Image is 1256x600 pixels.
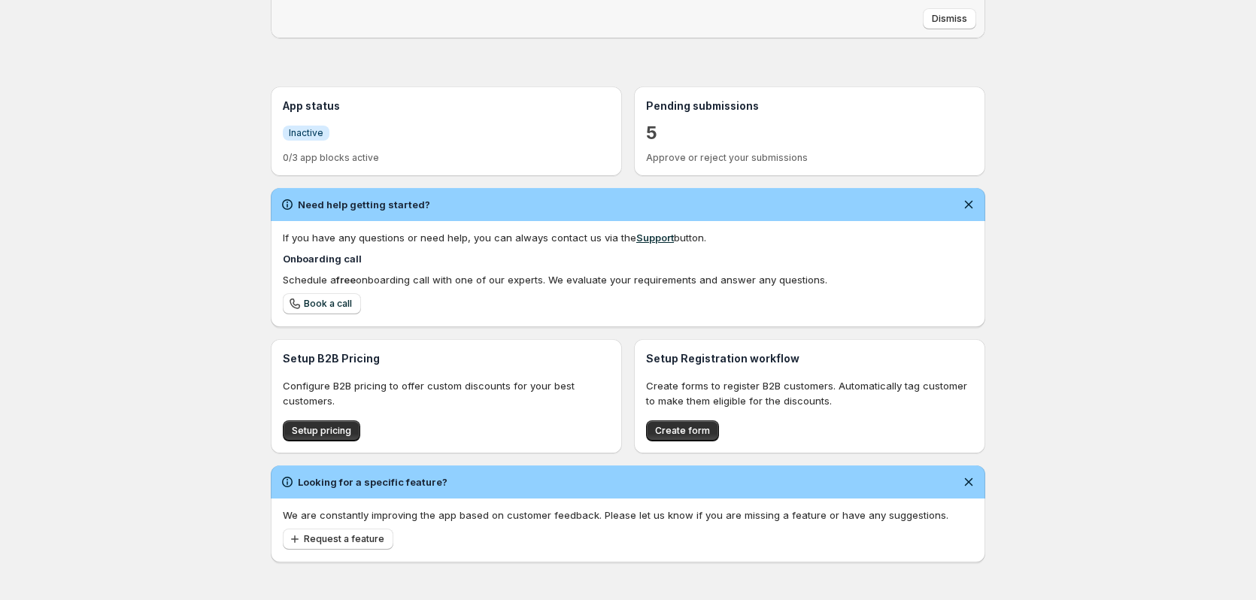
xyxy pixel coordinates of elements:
[298,474,447,489] h2: Looking for a specific feature?
[336,274,356,286] b: free
[304,298,352,310] span: Book a call
[283,125,329,141] a: InfoInactive
[636,232,674,244] a: Support
[932,13,967,25] span: Dismiss
[283,293,361,314] a: Book a call
[283,508,973,523] p: We are constantly improving the app based on customer feedback. Please let us know if you are mis...
[283,152,610,164] p: 0/3 app blocks active
[283,230,973,245] div: If you have any questions or need help, you can always contact us via the button.
[646,420,719,441] button: Create form
[283,378,610,408] p: Configure B2B pricing to offer custom discounts for your best customers.
[646,351,973,366] h3: Setup Registration workflow
[292,425,351,437] span: Setup pricing
[646,152,973,164] p: Approve or reject your submissions
[923,8,976,29] button: Dismiss
[298,197,430,212] h2: Need help getting started?
[655,425,710,437] span: Create form
[646,378,973,408] p: Create forms to register B2B customers. Automatically tag customer to make them eligible for the ...
[304,533,384,545] span: Request a feature
[646,98,973,114] h3: Pending submissions
[283,272,973,287] div: Schedule a onboarding call with one of our experts. We evaluate your requirements and answer any ...
[283,351,610,366] h3: Setup B2B Pricing
[283,251,973,266] h4: Onboarding call
[646,121,657,145] a: 5
[283,529,393,550] button: Request a feature
[958,194,979,215] button: Dismiss notification
[289,127,323,139] span: Inactive
[283,98,610,114] h3: App status
[958,471,979,492] button: Dismiss notification
[283,420,360,441] button: Setup pricing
